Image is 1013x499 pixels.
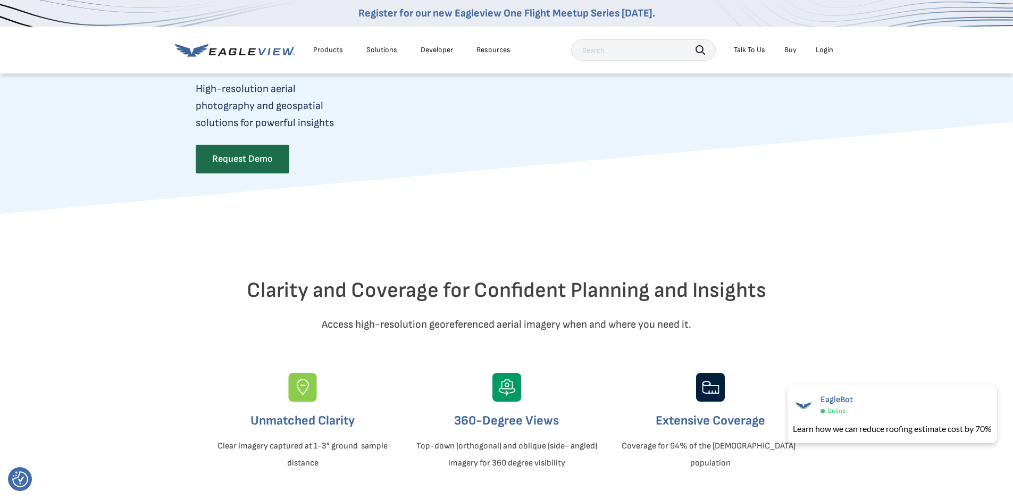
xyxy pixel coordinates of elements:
a: Request Demo [196,145,289,173]
p: Clear imagery captured at 1-3” ground sample distance [210,438,396,472]
div: Talk To Us [734,45,765,55]
input: Search [571,39,716,61]
span: EagleBot [821,395,853,405]
h3: Extensive Coverage [617,412,803,429]
a: Developer [421,45,453,55]
div: Login [816,45,833,55]
button: Consent Preferences [12,471,28,487]
p: Access high-resolution georeferenced aerial imagery when and where you need it. [196,316,818,333]
p: Coverage for 94% of the [DEMOGRAPHIC_DATA] population [617,438,803,472]
div: Products [313,45,343,55]
span: Online [827,407,845,415]
div: Solutions [366,45,397,55]
h3: 360-Degree Views [414,412,600,429]
img: Revisit consent button [12,471,28,487]
h2: Clarity and Coverage for Confident Planning and Insights [196,278,818,303]
div: Learn how we can reduce roofing estimate cost by 70% [793,422,992,435]
h3: Unmatched Clarity [210,412,396,429]
img: EagleBot [793,395,814,416]
a: Register for our new Eagleview One Flight Meetup Series [DATE]. [358,7,655,20]
a: Buy [784,45,797,55]
p: Top-down (orthogonal) and oblique (side- angled) imagery for 360 degree visibility [414,438,600,472]
div: Resources [476,45,510,55]
p: High-resolution aerial photography and geospatial solutions for powerful insights [196,80,429,131]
